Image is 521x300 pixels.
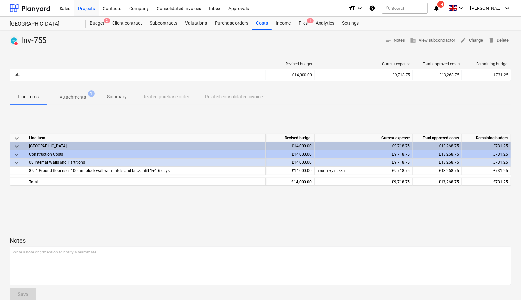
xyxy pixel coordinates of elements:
[457,4,465,12] i: keyboard_arrow_down
[10,237,511,245] p: Notes
[269,62,312,66] div: Revised budget
[29,150,263,158] div: Construction Costs
[11,37,17,44] img: xero.svg
[266,142,315,150] div: £14,000.00
[462,159,511,167] div: £731.25
[488,37,509,44] span: Delete
[317,150,410,159] div: £9,718.75
[266,150,315,159] div: £14,000.00
[10,21,78,28] div: [GEOGRAPHIC_DATA]
[462,178,511,186] div: £731.25
[26,134,266,142] div: Line-item
[108,17,146,30] a: Client contract
[462,150,511,159] div: £731.25
[13,159,21,167] span: keyboard_arrow_down
[460,37,483,44] span: Change
[458,35,486,46] button: Change
[460,37,466,43] span: edit
[385,37,405,44] span: Notes
[385,37,391,43] span: notes
[408,35,458,46] button: View subcontractor
[439,168,459,173] span: £13,268.75
[13,151,21,159] span: keyboard_arrow_down
[266,178,315,186] div: £14,000.00
[13,72,22,78] p: Total
[433,4,440,12] i: notifications
[252,17,272,30] a: Costs
[315,134,413,142] div: Current expense
[266,70,315,80] div: £14,000.00
[295,17,312,30] div: Files
[385,6,390,11] span: search
[437,1,444,8] span: 14
[104,18,110,23] span: 2
[146,17,181,30] a: Subcontracts
[494,73,508,77] span: £731.25
[413,150,462,159] div: £13,268.75
[29,142,263,150] div: Lancaster Gate
[338,17,363,30] a: Settings
[10,35,49,46] div: Inv-755
[26,178,266,186] div: Total
[410,37,416,43] span: business
[266,167,315,175] div: £14,000.00
[503,4,511,12] i: keyboard_arrow_down
[29,159,263,166] div: 08 Internal Walls and Partitions
[181,17,211,30] a: Valuations
[416,62,460,66] div: Total approved costs
[356,4,364,12] i: keyboard_arrow_down
[413,70,462,80] div: £13,268.75
[295,17,312,30] a: Files1
[107,93,127,100] p: Summary
[88,90,95,97] span: 1
[13,134,21,142] span: keyboard_arrow_down
[18,93,39,100] p: Line-items
[318,62,410,66] div: Current expense
[307,18,314,23] span: 1
[86,17,108,30] a: Budget2
[317,142,410,150] div: £9,718.75
[266,134,315,142] div: Revised budget
[383,35,408,46] button: Notes
[60,94,86,101] p: Attachments
[462,134,511,142] div: Remaining budget
[29,168,171,173] span: 8.9.1 Ground floor riser 100mm block wall with lintels and brick infill 1+1 6 days.
[312,17,338,30] a: Analytics
[266,159,315,167] div: £14,000.00
[413,178,462,186] div: £13,268.75
[211,17,252,30] a: Purchase orders
[462,142,511,150] div: £731.25
[318,73,410,77] div: £9,718.75
[465,62,509,66] div: Remaining budget
[272,17,295,30] a: Income
[317,178,410,186] div: £9,718.75
[413,142,462,150] div: £13,268.75
[10,35,18,46] div: Invoice has been synced with Xero and its status is currently DELETED
[317,167,410,175] div: £9,718.75
[413,159,462,167] div: £13,268.75
[86,17,108,30] div: Budget
[410,37,455,44] span: View subcontractor
[13,142,21,150] span: keyboard_arrow_down
[486,35,511,46] button: Delete
[317,159,410,167] div: £9,718.75
[369,4,375,12] i: Knowledge base
[348,4,356,12] i: format_size
[413,134,462,142] div: Total approved costs
[470,6,503,11] span: [PERSON_NAME]
[317,169,346,173] small: 1.00 × £9,718.75 / 1
[493,168,508,173] span: £731.25
[382,3,428,14] button: Search
[488,37,494,43] span: delete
